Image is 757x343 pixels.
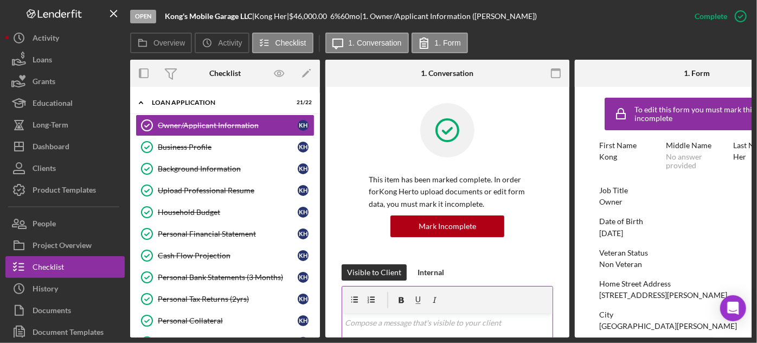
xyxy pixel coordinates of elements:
[298,294,309,304] div: K H
[130,33,192,53] button: Overview
[599,229,623,238] div: [DATE]
[136,158,315,180] a: Background InformationKH
[33,278,58,302] div: History
[195,33,249,53] button: Activity
[360,12,537,21] div: | 1. Owner/Applicant Information ([PERSON_NAME])
[599,198,623,206] div: Owner
[599,260,642,269] div: Non Veteran
[292,99,312,106] div: 21 / 22
[349,39,402,47] label: 1. Conversation
[684,5,752,27] button: Complete
[435,39,461,47] label: 1. Form
[275,39,306,47] label: Checklist
[733,153,746,161] div: Her
[289,12,330,21] div: $46,000.00
[330,12,341,21] div: 6 %
[5,157,125,179] button: Clients
[136,266,315,288] a: Personal Bank Statements (3 Months)KH
[136,310,315,332] a: Personal CollateralKH
[33,157,56,182] div: Clients
[5,49,125,71] button: Loans
[33,49,52,73] div: Loans
[136,136,315,158] a: Business ProfileKH
[158,186,298,195] div: Upload Professional Resume
[666,141,727,150] div: Middle Name
[5,321,125,343] button: Document Templates
[347,264,401,281] div: Visible to Client
[158,208,298,217] div: Household Budget
[5,114,125,136] button: Long-Term
[298,207,309,218] div: K H
[158,230,298,238] div: Personal Financial Statement
[33,256,64,281] div: Checklist
[419,215,476,237] div: Mark Incomplete
[5,256,125,278] button: Checklist
[254,12,289,21] div: Kong Her |
[412,264,450,281] button: Internal
[599,153,617,161] div: Kong
[5,234,125,256] button: Project Overview
[5,300,125,321] button: Documents
[33,92,73,117] div: Educational
[298,250,309,261] div: K H
[136,245,315,266] a: Cash Flow ProjectionKH
[158,143,298,151] div: Business Profile
[5,136,125,157] button: Dashboard
[342,264,407,281] button: Visible to Client
[252,33,313,53] button: Checklist
[33,179,96,204] div: Product Templates
[298,272,309,283] div: K H
[5,71,125,92] button: Grants
[298,185,309,196] div: K H
[298,142,309,153] div: K H
[158,164,298,173] div: Background Information
[33,234,92,259] div: Project Overview
[5,27,125,49] button: Activity
[5,92,125,114] a: Educational
[209,69,241,78] div: Checklist
[136,288,315,310] a: Personal Tax Returns (2yrs)KH
[666,153,727,170] div: No answer provided
[158,295,298,303] div: Personal Tax Returns (2yrs)
[33,114,68,138] div: Long-Term
[33,213,56,237] div: People
[421,69,474,78] div: 1. Conversation
[165,12,254,21] div: |
[599,322,737,331] div: [GEOGRAPHIC_DATA][PERSON_NAME]
[158,273,298,282] div: Personal Bank Statements (3 Months)
[5,179,125,201] button: Product Templates
[341,12,360,21] div: 60 mo
[418,264,444,281] div: Internal
[165,11,252,21] b: Kong's Mobile Garage LLC
[695,5,727,27] div: Complete
[158,251,298,260] div: Cash Flow Projection
[136,180,315,201] a: Upload Professional ResumeKH
[33,71,55,95] div: Grants
[158,316,298,325] div: Personal Collateral
[599,141,660,150] div: First Name
[5,278,125,300] button: History
[412,33,468,53] button: 1. Form
[136,115,315,136] a: Owner/Applicant InformationKH
[218,39,242,47] label: Activity
[136,223,315,245] a: Personal Financial StatementKH
[298,163,309,174] div: K H
[298,315,309,326] div: K H
[153,39,185,47] label: Overview
[33,27,59,52] div: Activity
[136,201,315,223] a: Household BudgetKH
[298,120,309,131] div: K H
[325,33,409,53] button: 1. Conversation
[5,213,125,234] button: People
